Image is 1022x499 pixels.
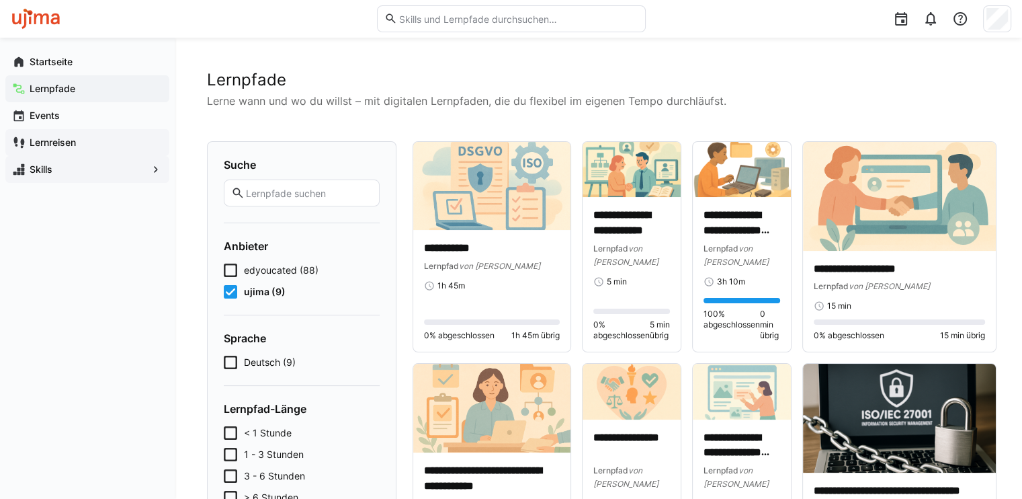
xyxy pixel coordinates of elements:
[424,261,459,271] span: Lernpfad
[814,330,884,341] span: 0% abgeschlossen
[704,309,760,341] span: 100% abgeschlossen
[207,70,990,90] h2: Lernpfade
[245,187,372,199] input: Lernpfade suchen
[693,364,791,419] img: image
[224,158,380,171] h4: Suche
[244,285,286,299] span: ujima (9)
[583,142,681,197] img: image
[827,301,851,311] span: 15 min
[717,276,745,287] span: 3h 10m
[413,364,570,452] img: image
[803,364,996,473] img: image
[459,261,540,271] span: von [PERSON_NAME]
[593,319,650,341] span: 0% abgeschlossen
[424,330,495,341] span: 0% abgeschlossen
[704,465,738,475] span: Lernpfad
[849,281,930,291] span: von [PERSON_NAME]
[650,319,670,341] span: 5 min übrig
[607,276,627,287] span: 5 min
[413,142,570,230] img: image
[224,402,380,416] h4: Lernpfad-Länge
[583,364,681,419] img: image
[437,280,465,291] span: 1h 45m
[704,243,769,267] span: von [PERSON_NAME]
[244,426,292,440] span: < 1 Stunde
[814,281,849,291] span: Lernpfad
[593,243,628,254] span: Lernpfad
[940,330,985,341] span: 15 min übrig
[511,330,560,341] span: 1h 45m übrig
[593,243,658,267] span: von [PERSON_NAME]
[704,243,738,254] span: Lernpfad
[693,142,791,197] img: image
[593,465,628,475] span: Lernpfad
[803,142,996,251] img: image
[224,332,380,345] h4: Sprache
[244,469,305,483] span: 3 - 6 Stunden
[244,264,318,277] span: edyoucated (88)
[224,239,380,253] h4: Anbieter
[760,309,780,341] span: 0 min übrig
[397,13,638,25] input: Skills und Lernpfade durchsuchen…
[244,448,304,461] span: 1 - 3 Stunden
[207,93,990,109] p: Lerne wann und wo du willst – mit digitalen Lernpfaden, die du flexibel im eigenen Tempo durchläu...
[244,356,296,369] span: Deutsch (9)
